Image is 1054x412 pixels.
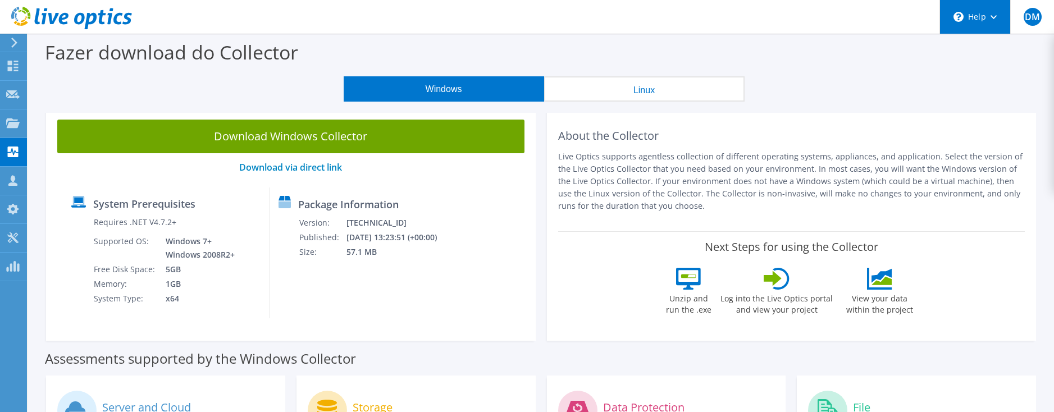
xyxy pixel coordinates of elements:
a: Download Windows Collector [57,120,524,153]
td: Published: [299,230,346,245]
label: View your data within the project [839,290,920,315]
label: Requires .NET V4.7.2+ [94,217,176,228]
p: Live Optics supports agentless collection of different operating systems, appliances, and applica... [558,150,1025,212]
td: Windows 7+ Windows 2008R2+ [157,234,237,262]
label: Package Information [298,199,399,210]
a: Download via direct link [239,161,342,173]
td: 57.1 MB [346,245,451,259]
td: 5GB [157,262,237,277]
td: Version: [299,216,346,230]
td: Supported OS: [93,234,157,262]
button: Windows [344,76,544,102]
td: Memory: [93,277,157,291]
td: x64 [157,291,237,306]
td: 1GB [157,277,237,291]
td: Size: [299,245,346,259]
td: [DATE] 13:23:51 (+00:00) [346,230,451,245]
svg: \n [953,12,964,22]
h2: About the Collector [558,129,1025,143]
label: Next Steps for using the Collector [705,240,878,254]
span: DM [1024,8,1042,26]
td: [TECHNICAL_ID] [346,216,451,230]
td: Free Disk Space: [93,262,157,277]
td: System Type: [93,291,157,306]
label: Unzip and run the .exe [663,290,714,315]
label: Fazer download do Collector [45,39,298,65]
label: Log into the Live Optics portal and view your project [720,290,833,315]
button: Linux [544,76,745,102]
label: Assessments supported by the Windows Collector [45,353,356,364]
label: System Prerequisites [93,198,195,209]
